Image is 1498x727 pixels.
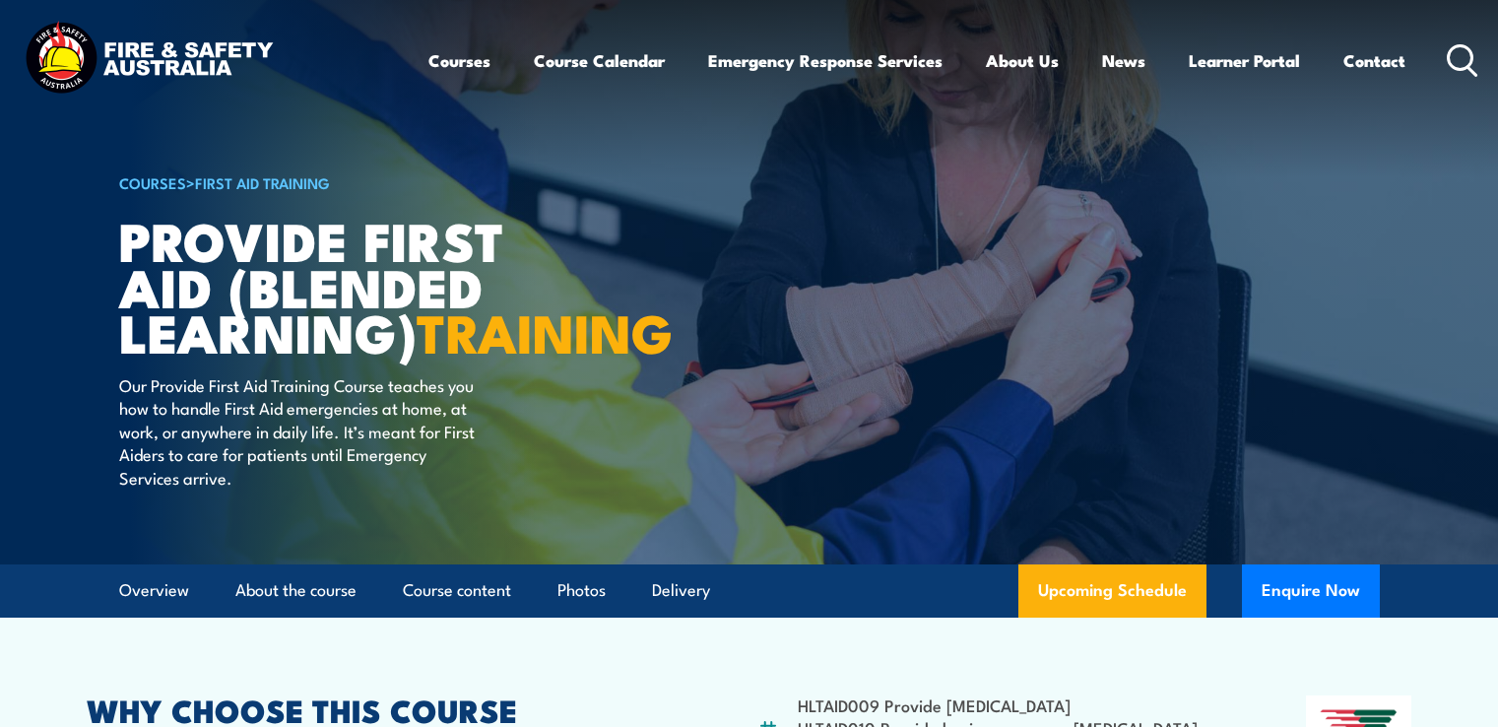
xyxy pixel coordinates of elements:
a: Emergency Response Services [708,34,943,87]
a: Photos [557,564,606,617]
button: Enquire Now [1242,564,1380,618]
a: Course Calendar [534,34,665,87]
h2: WHY CHOOSE THIS COURSE [87,695,662,723]
p: Our Provide First Aid Training Course teaches you how to handle First Aid emergencies at home, at... [119,373,479,489]
a: Learner Portal [1189,34,1300,87]
a: About the course [235,564,357,617]
a: Course content [403,564,511,617]
a: First Aid Training [195,171,330,193]
a: Contact [1343,34,1405,87]
a: News [1102,34,1145,87]
a: COURSES [119,171,186,193]
h6: > [119,170,606,194]
a: Delivery [652,564,710,617]
a: Upcoming Schedule [1018,564,1206,618]
a: Overview [119,564,189,617]
a: Courses [428,34,490,87]
a: About Us [986,34,1059,87]
h1: Provide First Aid (Blended Learning) [119,217,606,355]
strong: TRAINING [417,290,673,371]
li: HLTAID009 Provide [MEDICAL_DATA] [798,694,1198,716]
